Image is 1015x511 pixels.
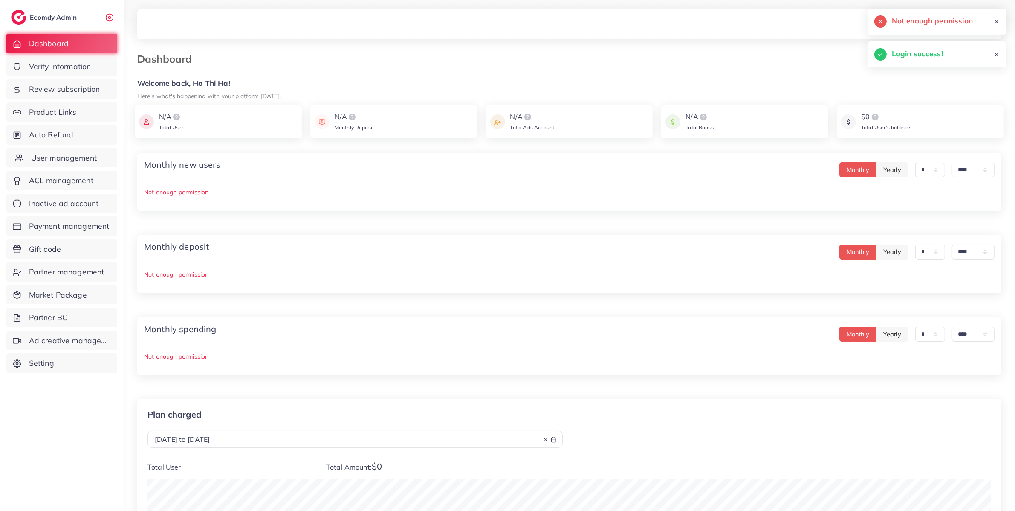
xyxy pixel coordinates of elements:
[29,358,54,369] span: Setting
[6,57,117,76] a: Verify information
[839,162,876,177] button: Monthly
[29,221,110,232] span: Payment management
[861,124,910,131] span: Total User’s balance
[685,112,714,122] div: N/A
[137,92,281,99] small: Here's what's happening with your platform [DATE].
[139,112,154,132] img: icon payment
[6,353,117,373] a: Setting
[841,112,856,132] img: icon payment
[510,112,555,122] div: N/A
[892,15,973,26] h5: Not enough permission
[144,269,995,280] p: Not enough permission
[490,112,505,132] img: icon payment
[147,409,563,420] p: Plan charged
[159,124,184,131] span: Total User
[6,125,117,145] a: Auto Refund
[137,79,1001,88] h5: Welcome back, Ho Thi Ha!
[144,351,995,362] p: Not enough permission
[137,53,199,65] h3: Dashboard
[510,124,555,131] span: Total Ads Account
[11,10,26,25] img: logo
[6,308,117,327] a: Partner BC
[29,175,93,186] span: ACL management
[29,198,99,209] span: Inactive ad account
[6,148,117,168] a: User management
[6,285,117,305] a: Market Package
[144,160,220,170] h4: Monthly new users
[155,435,210,444] span: [DATE] to [DATE]
[29,38,69,49] span: Dashboard
[29,266,104,277] span: Partner management
[6,34,117,53] a: Dashboard
[31,152,97,164] span: User management
[347,112,357,122] img: logo
[876,245,908,260] button: Yearly
[29,61,91,72] span: Verify information
[11,10,79,25] a: logoEcomdy Admin
[29,289,87,301] span: Market Package
[6,79,117,99] a: Review subscription
[144,187,995,197] p: Not enough permission
[6,102,117,122] a: Product Links
[523,112,533,122] img: logo
[171,112,182,122] img: logo
[335,112,374,122] div: N/A
[6,194,117,213] a: Inactive ad account
[159,112,184,122] div: N/A
[870,112,880,122] img: logo
[839,245,876,260] button: Monthly
[6,331,117,350] a: Ad creative management
[6,262,117,282] a: Partner management
[29,84,100,95] span: Review subscription
[839,327,876,342] button: Monthly
[326,461,563,472] p: Total Amount:
[29,312,68,323] span: Partner BC
[335,124,374,131] span: Monthly Deposit
[876,162,908,177] button: Yearly
[876,327,908,342] button: Yearly
[6,216,117,236] a: Payment management
[315,112,330,132] img: icon payment
[685,124,714,131] span: Total Bonus
[144,242,209,252] h4: Monthly deposit
[665,112,680,132] img: icon payment
[30,13,79,21] h2: Ecomdy Admin
[29,129,74,140] span: Auto Refund
[29,107,77,118] span: Product Links
[29,244,61,255] span: Gift code
[147,461,312,472] p: Total User:
[861,112,910,122] div: $0
[698,112,708,122] img: logo
[29,335,111,346] span: Ad creative management
[6,171,117,190] a: ACL management
[144,324,217,334] h4: Monthly spending
[892,48,943,59] h5: Login success!
[372,461,382,472] span: $0
[6,239,117,259] a: Gift code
